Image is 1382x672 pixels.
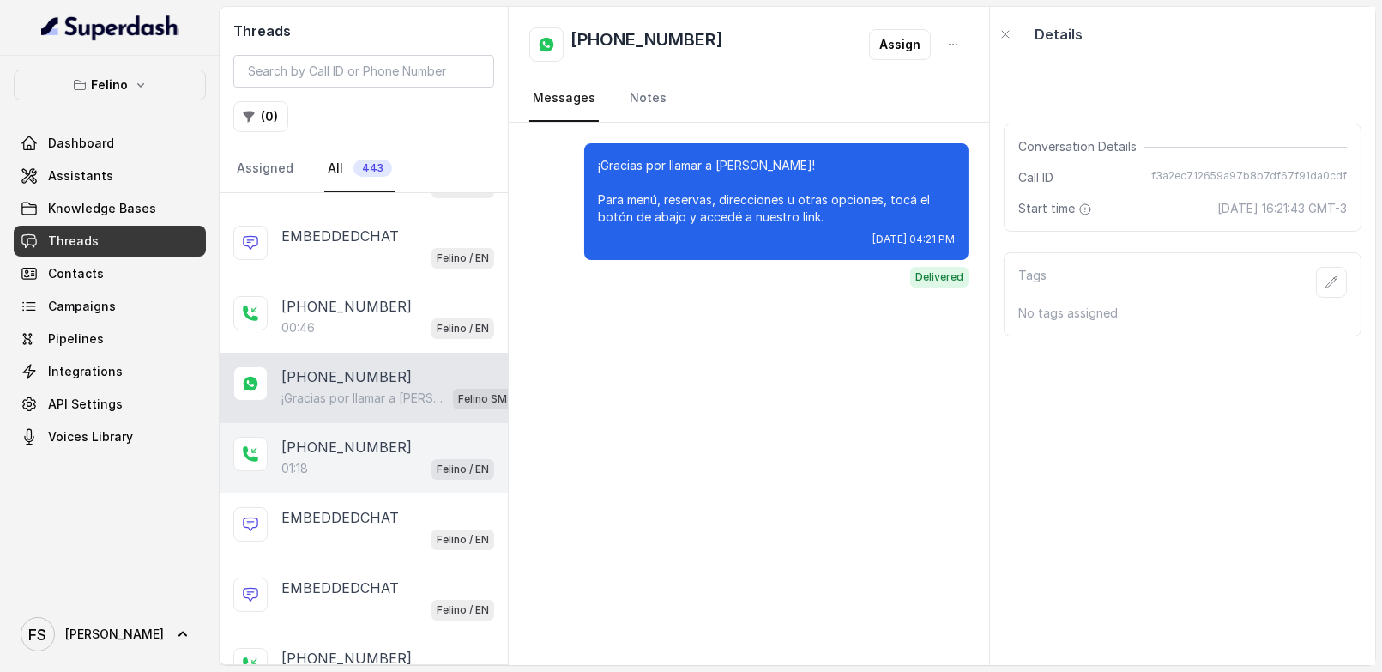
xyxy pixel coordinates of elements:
[41,14,179,41] img: light.svg
[437,250,489,267] p: Felino / EN
[281,319,315,336] p: 00:46
[48,135,114,152] span: Dashboard
[14,258,206,289] a: Contacts
[48,363,123,380] span: Integrations
[14,193,206,224] a: Knowledge Bases
[281,390,446,407] p: ¡Gracias por llamar a [PERSON_NAME]! Para menú, reservas, direcciones u otras opciones, tocá el b...
[598,157,955,226] p: ¡Gracias por llamar a [PERSON_NAME]! Para menú, reservas, direcciones u otras opciones, tocá el b...
[48,428,133,445] span: Voices Library
[48,167,113,185] span: Assistants
[910,267,969,288] span: Delivered
[1035,24,1083,45] p: Details
[281,437,412,457] p: [PHONE_NUMBER]
[48,200,156,217] span: Knowledge Bases
[48,298,116,315] span: Campaigns
[1018,169,1053,186] span: Call ID
[233,21,494,41] h2: Threads
[29,626,47,644] text: FS
[14,226,206,257] a: Threads
[1018,267,1047,298] p: Tags
[324,146,395,192] a: All443
[437,461,489,478] p: Felino / EN
[281,507,399,528] p: EMBEDDEDCHAT
[529,76,969,122] nav: Tabs
[233,146,494,192] nav: Tabs
[14,324,206,354] a: Pipelines
[529,76,599,122] a: Messages
[437,320,489,337] p: Felino / EN
[48,265,104,282] span: Contacts
[14,291,206,322] a: Campaigns
[281,578,399,598] p: EMBEDDEDCHAT
[14,610,206,658] a: [PERSON_NAME]
[626,76,670,122] a: Notes
[14,160,206,191] a: Assistants
[437,531,489,548] p: Felino / EN
[1151,169,1347,186] span: f3a2ec712659a97b8b7df67f91da0cdf
[14,70,206,100] button: Felino
[437,602,489,619] p: Felino / EN
[48,396,123,413] span: API Settings
[281,460,308,477] p: 01:18
[92,75,129,95] p: Felino
[1018,138,1144,155] span: Conversation Details
[570,27,723,62] h2: [PHONE_NUMBER]
[48,330,104,348] span: Pipelines
[869,29,931,60] button: Assign
[458,390,527,408] p: Felino SMS Whatsapp
[872,233,955,246] span: [DATE] 04:21 PM
[14,356,206,387] a: Integrations
[65,626,164,643] span: [PERSON_NAME]
[48,233,99,250] span: Threads
[1217,200,1347,217] span: [DATE] 16:21:43 GMT-3
[1018,305,1347,322] p: No tags assigned
[233,101,288,132] button: (0)
[14,128,206,159] a: Dashboard
[233,146,297,192] a: Assigned
[14,389,206,420] a: API Settings
[233,55,494,88] input: Search by Call ID or Phone Number
[353,160,392,177] span: 443
[281,296,412,317] p: [PHONE_NUMBER]
[281,366,412,387] p: [PHONE_NUMBER]
[281,226,399,246] p: EMBEDDEDCHAT
[1018,200,1095,217] span: Start time
[281,648,412,669] p: [PHONE_NUMBER]
[14,421,206,452] a: Voices Library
